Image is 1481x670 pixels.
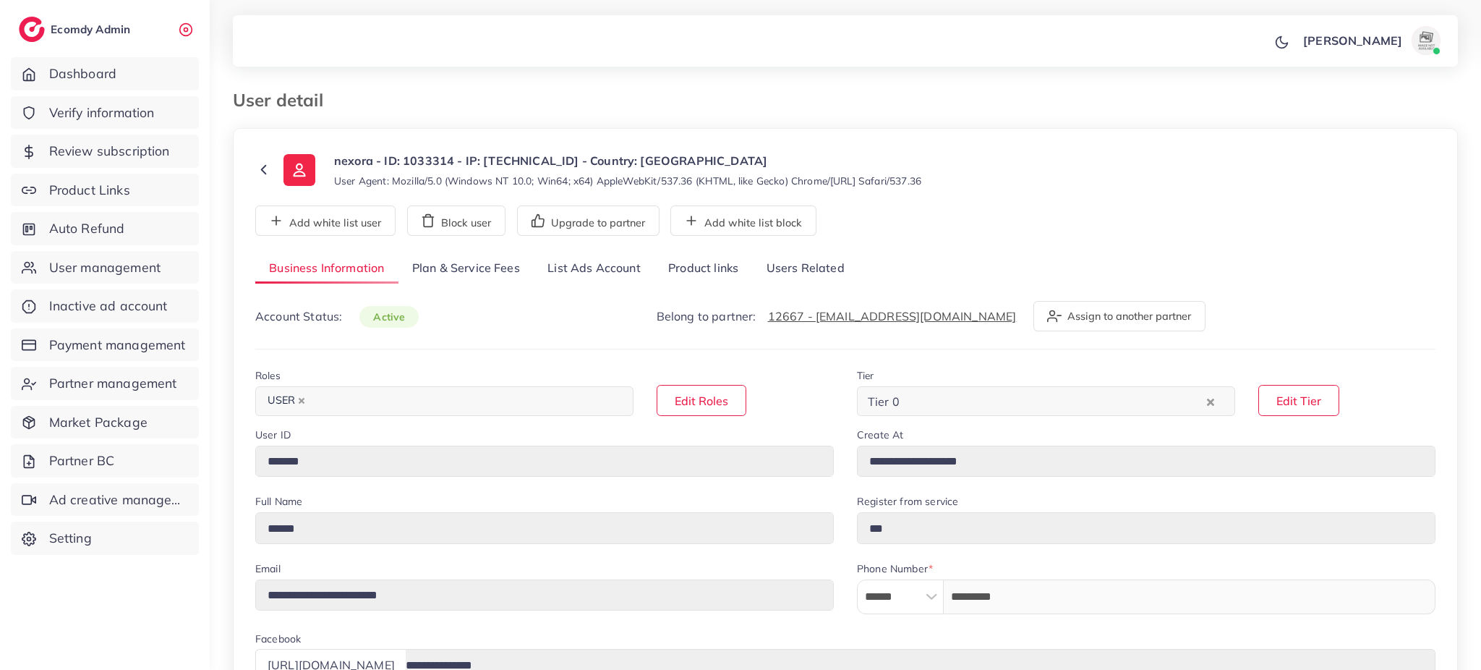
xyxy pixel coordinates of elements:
[11,174,199,207] a: Product Links
[670,205,816,236] button: Add white list block
[857,386,1235,416] div: Search for option
[657,385,746,416] button: Edit Roles
[1207,393,1214,410] button: Clear Selected
[1258,385,1339,416] button: Edit Tier
[1295,26,1446,55] a: [PERSON_NAME]avatar
[11,444,199,478] a: Partner BC
[49,219,125,238] span: Auto Refund
[657,308,1017,325] p: Belong to partner:
[261,391,312,411] span: USER
[255,428,291,442] label: User ID
[1303,32,1402,49] p: [PERSON_NAME]
[11,522,199,555] a: Setting
[49,413,148,432] span: Market Package
[11,483,199,517] a: Ad creative management
[11,328,199,362] a: Payment management
[49,142,170,161] span: Review subscription
[11,57,199,90] a: Dashboard
[865,391,902,412] span: Tier 0
[398,253,534,284] a: Plan & Service Fees
[19,17,134,42] a: logoEcomdy Admin
[283,154,315,186] img: ic-user-info.36bf1079.svg
[857,494,958,509] label: Register from service
[233,90,335,111] h3: User detail
[857,561,933,576] label: Phone Number
[49,297,168,315] span: Inactive ad account
[255,308,419,326] p: Account Status:
[255,205,396,236] button: Add white list user
[255,253,398,284] a: Business Information
[255,386,633,416] div: Search for option
[255,368,281,383] label: Roles
[255,561,281,576] label: Email
[49,64,116,83] span: Dashboard
[11,96,199,130] a: Verify information
[534,253,654,284] a: List Ads Account
[49,181,130,200] span: Product Links
[19,17,45,42] img: logo
[857,428,903,442] label: Create At
[654,253,752,284] a: Product links
[11,135,199,168] a: Review subscription
[49,491,188,509] span: Ad creative management
[49,451,115,470] span: Partner BC
[11,406,199,439] a: Market Package
[752,253,858,284] a: Users Related
[51,22,134,36] h2: Ecomdy Admin
[49,258,161,277] span: User management
[11,212,199,245] a: Auto Refund
[255,632,301,646] label: Facebook
[1412,26,1441,55] img: avatar
[49,374,177,393] span: Partner management
[407,205,505,236] button: Block user
[11,289,199,323] a: Inactive ad account
[11,367,199,400] a: Partner management
[49,103,155,122] span: Verify information
[313,390,615,412] input: Search for option
[1033,301,1205,331] button: Assign to another partner
[49,336,186,355] span: Payment management
[857,368,874,383] label: Tier
[768,309,1017,323] a: 12667 - [EMAIL_ADDRESS][DOMAIN_NAME]
[255,494,302,509] label: Full Name
[517,205,660,236] button: Upgrade to partner
[334,174,921,188] small: User Agent: Mozilla/5.0 (Windows NT 10.0; Win64; x64) AppleWebKit/537.36 (KHTML, like Gecko) Chro...
[11,251,199,284] a: User management
[359,306,419,328] span: active
[49,529,92,548] span: Setting
[904,390,1203,412] input: Search for option
[298,397,305,404] button: Deselect USER
[334,152,921,169] p: nexora - ID: 1033314 - IP: [TECHNICAL_ID] - Country: [GEOGRAPHIC_DATA]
